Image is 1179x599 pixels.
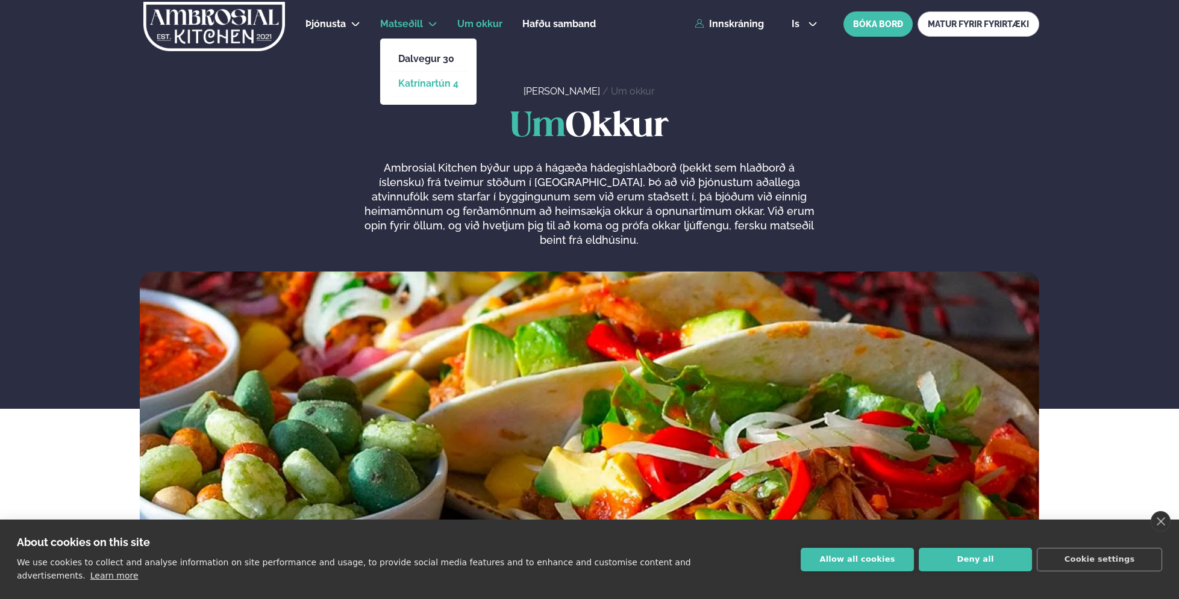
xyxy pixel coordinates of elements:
[398,79,458,88] a: Katrínartún 4
[398,54,458,64] a: Dalvegur 30
[17,536,150,548] strong: About cookies on this site
[142,2,286,51] img: logo
[919,548,1032,571] button: Deny all
[457,17,502,31] a: Um okkur
[1037,548,1162,571] button: Cookie settings
[17,557,691,580] p: We use cookies to collect and analyse information on site performance and usage, to provide socia...
[524,85,600,97] a: [PERSON_NAME]
[457,18,502,29] span: Um okkur
[90,571,139,580] a: Learn more
[918,11,1039,37] a: MATUR FYRIR FYRIRTÆKI
[380,17,423,31] a: Matseðill
[305,17,346,31] a: Þjónusta
[782,19,827,29] button: is
[801,548,914,571] button: Allow all cookies
[792,19,803,29] span: is
[361,161,817,247] p: Ambrosial Kitchen býður upp á hágæða hádegishlaðborð (þekkt sem hlaðborð á íslensku) frá tveimur ...
[522,17,596,31] a: Hafðu samband
[305,18,346,29] span: Þjónusta
[522,18,596,29] span: Hafðu samband
[602,85,611,97] span: /
[380,18,423,29] span: Matseðill
[611,85,655,97] a: Um okkur
[140,108,1039,146] h1: Okkur
[510,110,566,143] span: Um
[843,11,913,37] button: BÓKA BORÐ
[695,19,764,29] a: Innskráning
[1151,511,1171,532] a: close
